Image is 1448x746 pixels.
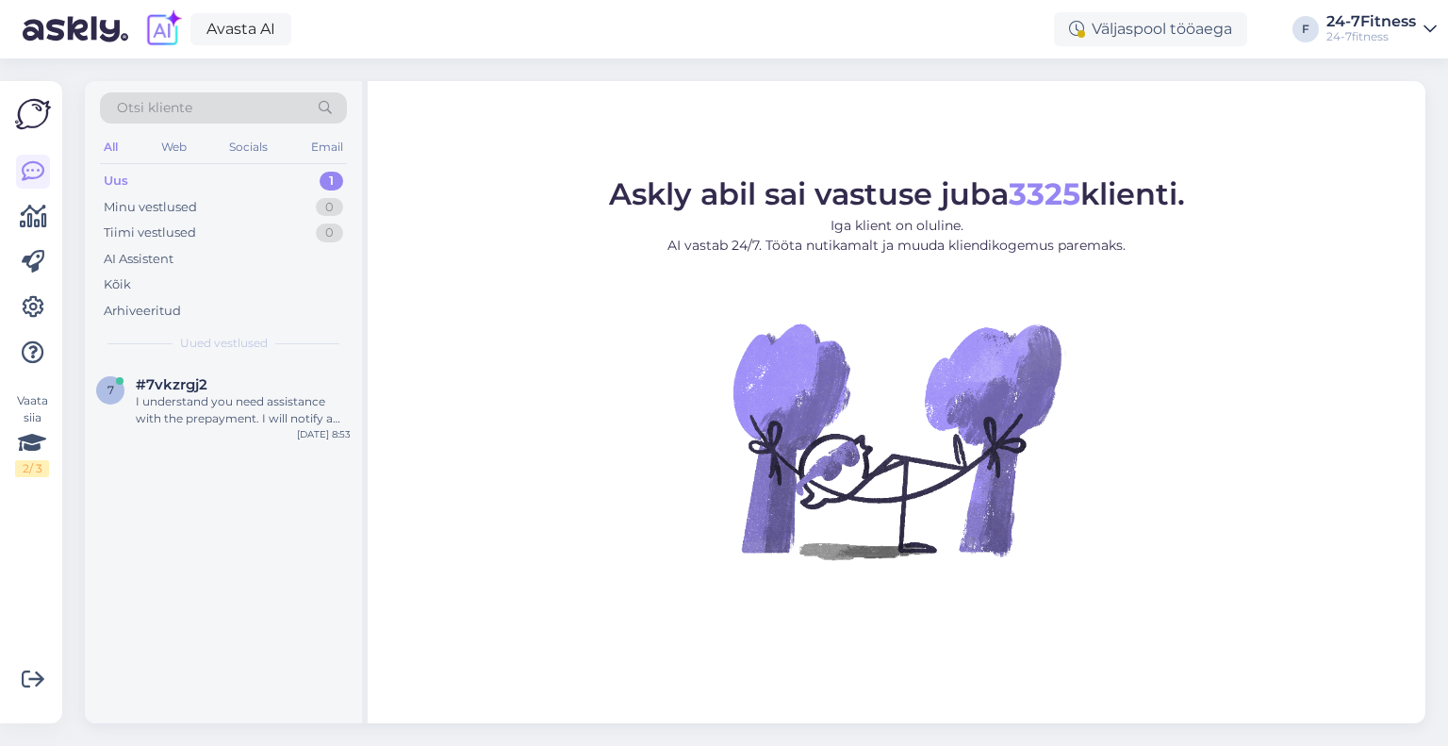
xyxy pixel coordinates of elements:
[104,275,131,294] div: Kõik
[1326,14,1437,44] a: 24-7Fitness24-7fitness
[100,135,122,159] div: All
[1054,12,1247,46] div: Väljaspool tööaega
[307,135,347,159] div: Email
[225,135,271,159] div: Socials
[320,172,343,191] div: 1
[136,393,351,427] div: I understand you need assistance with the prepayment. I will notify a colleague who can help you ...
[15,96,51,132] img: Askly Logo
[727,271,1066,610] img: No Chat active
[136,376,207,393] span: #7vkzrgj2
[180,335,268,352] span: Uued vestlused
[15,392,49,477] div: Vaata siia
[104,302,181,321] div: Arhiveeritud
[1326,14,1416,29] div: 24-7Fitness
[316,224,343,242] div: 0
[15,460,49,477] div: 2 / 3
[143,9,183,49] img: explore-ai
[609,216,1185,256] p: Iga klient on oluline. AI vastab 24/7. Tööta nutikamalt ja muuda kliendikogemus paremaks.
[316,198,343,217] div: 0
[1326,29,1416,44] div: 24-7fitness
[1009,175,1080,212] b: 3325
[190,13,291,45] a: Avasta AI
[157,135,190,159] div: Web
[117,98,192,118] span: Otsi kliente
[104,224,196,242] div: Tiimi vestlused
[297,427,351,441] div: [DATE] 8:53
[107,383,114,397] span: 7
[609,175,1185,212] span: Askly abil sai vastuse juba klienti.
[104,172,128,191] div: Uus
[104,250,173,269] div: AI Assistent
[1292,16,1319,42] div: F
[104,198,197,217] div: Minu vestlused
